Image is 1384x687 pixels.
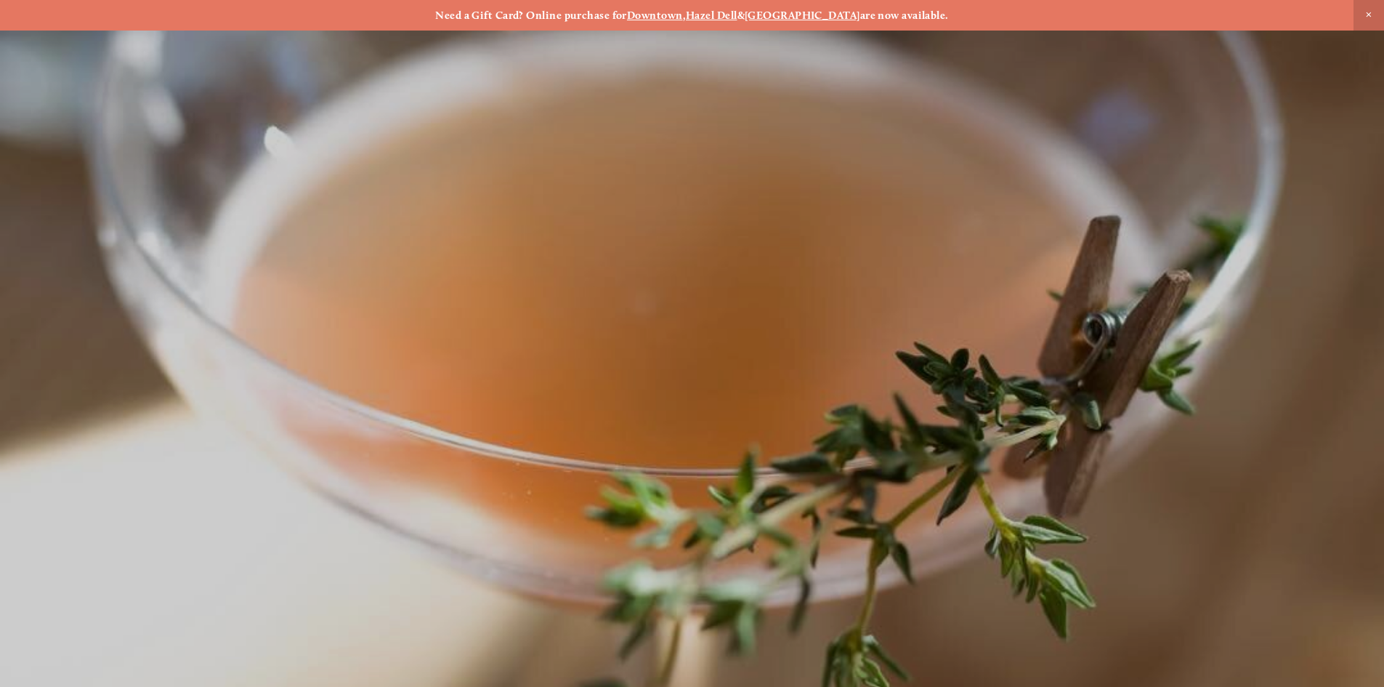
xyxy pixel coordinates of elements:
strong: Need a Gift Card? Online purchase for [435,9,627,22]
strong: & [737,9,745,22]
a: Hazel Dell [686,9,737,22]
strong: are now available. [860,9,949,22]
a: [GEOGRAPHIC_DATA] [745,9,860,22]
a: Downtown [627,9,683,22]
strong: , [683,9,686,22]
